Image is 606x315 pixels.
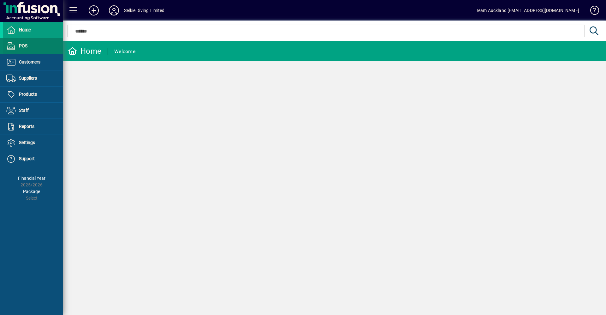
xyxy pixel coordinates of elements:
[19,108,29,113] span: Staff
[19,156,35,161] span: Support
[19,124,34,129] span: Reports
[19,76,37,81] span: Suppliers
[3,38,63,54] a: POS
[19,59,40,64] span: Customers
[3,54,63,70] a: Customers
[68,46,101,56] div: Home
[18,176,45,181] span: Financial Year
[3,119,63,135] a: Reports
[3,135,63,151] a: Settings
[585,1,598,22] a: Knowledge Base
[476,5,579,15] div: Team Auckland [EMAIL_ADDRESS][DOMAIN_NAME]
[3,151,63,167] a: Support
[19,43,27,48] span: POS
[23,189,40,194] span: Package
[124,5,165,15] div: Selkie Diving Limited
[114,46,135,57] div: Welcome
[3,87,63,102] a: Products
[104,5,124,16] button: Profile
[19,140,35,145] span: Settings
[19,92,37,97] span: Products
[3,70,63,86] a: Suppliers
[19,27,31,32] span: Home
[84,5,104,16] button: Add
[3,103,63,118] a: Staff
